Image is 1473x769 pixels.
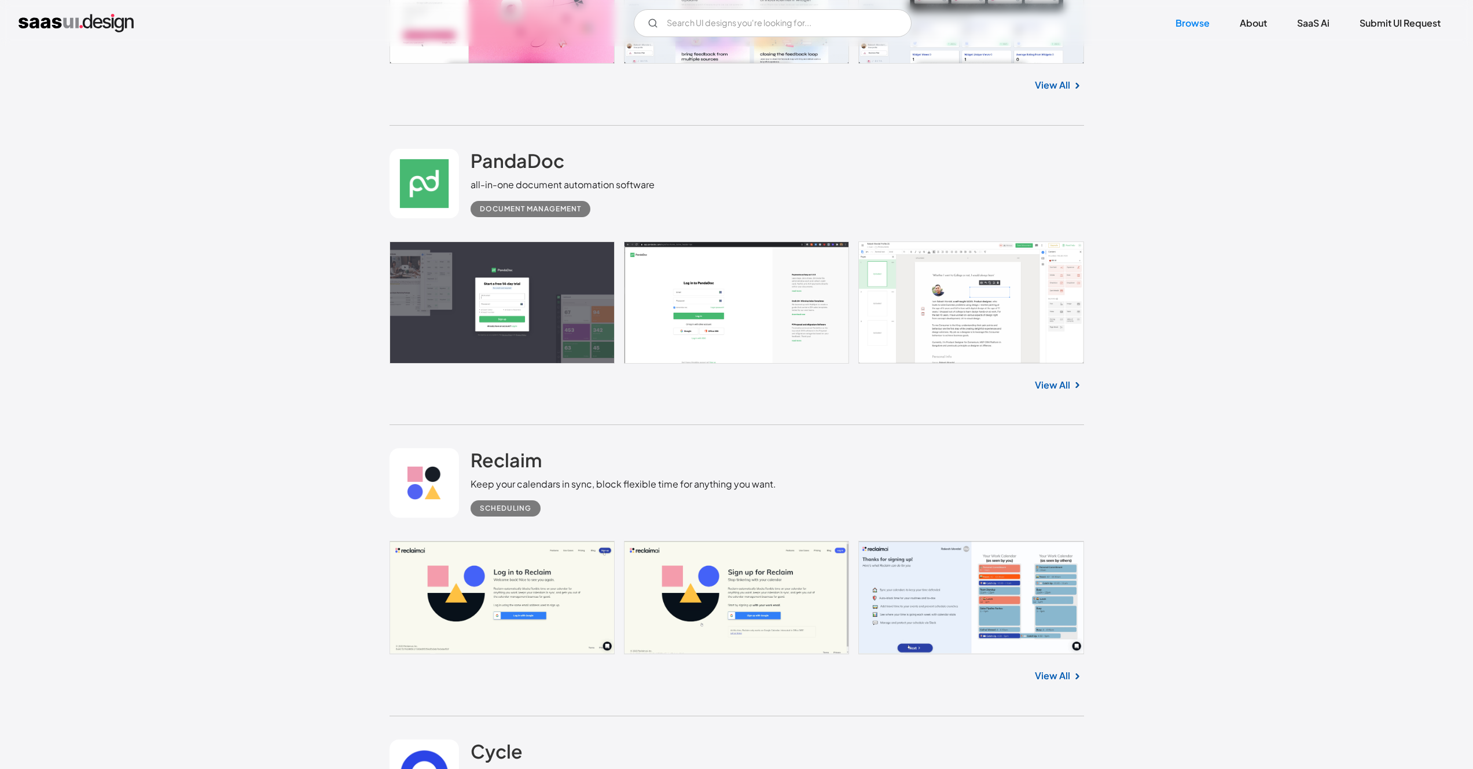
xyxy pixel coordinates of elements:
div: Scheduling [480,501,531,515]
a: Submit UI Request [1346,10,1454,36]
a: Reclaim [471,448,542,477]
a: home [19,14,134,32]
a: Browse [1162,10,1224,36]
a: View All [1035,378,1070,392]
a: SaaS Ai [1283,10,1343,36]
h2: Reclaim [471,448,542,471]
input: Search UI designs you're looking for... [634,9,912,37]
a: View All [1035,78,1070,92]
a: Cycle [471,739,523,768]
h2: PandaDoc [471,149,564,172]
a: PandaDoc [471,149,564,178]
a: View All [1035,669,1070,683]
div: Document Management [480,202,581,216]
div: Keep your calendars in sync, block flexible time for anything you want. [471,477,776,491]
form: Email Form [634,9,912,37]
a: About [1226,10,1281,36]
h2: Cycle [471,739,523,763]
div: all-in-one document automation software [471,178,655,192]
